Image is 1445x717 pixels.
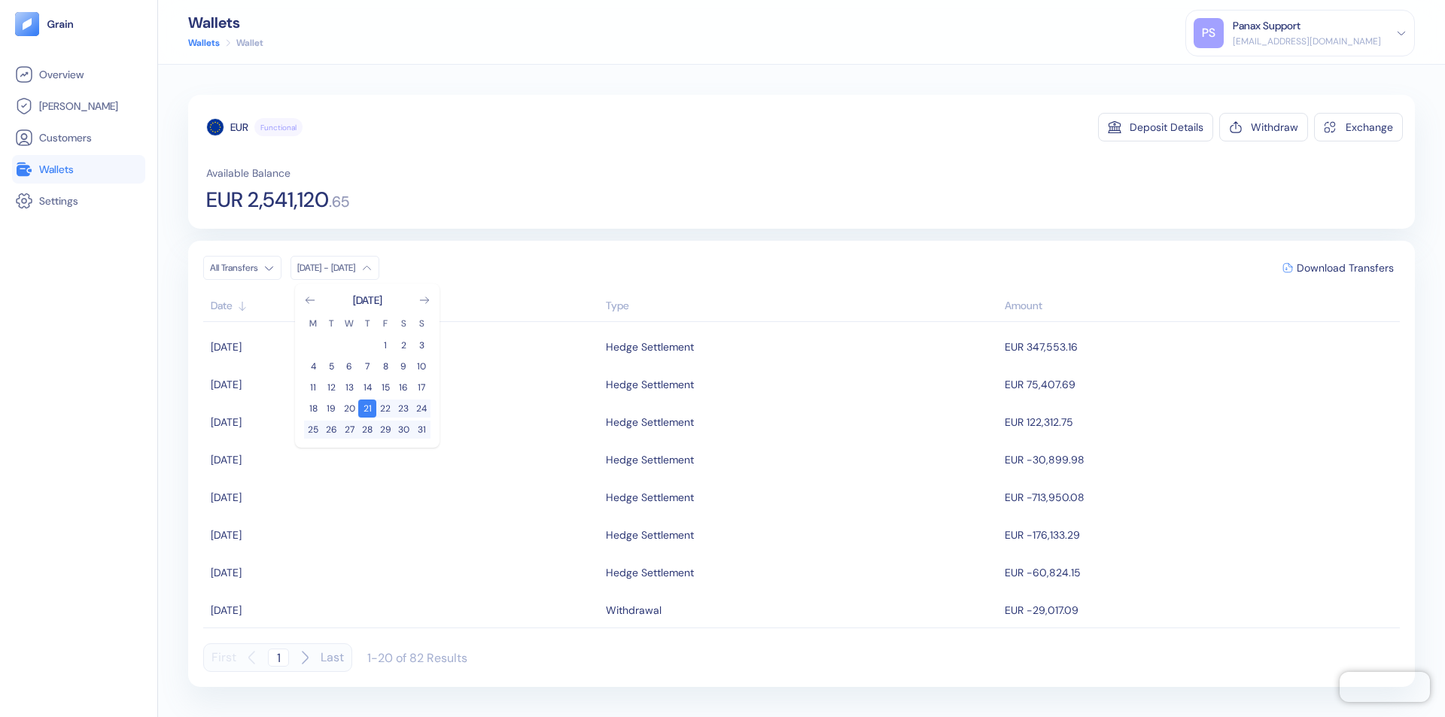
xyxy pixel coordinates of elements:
button: 20 [340,400,358,418]
div: Deposit Details [1130,122,1203,132]
td: [DATE] [203,328,602,366]
button: 7 [358,357,376,375]
div: EUR [230,120,248,135]
div: Hedge Settlement [606,560,694,585]
span: Functional [260,122,297,133]
button: 3 [412,336,430,354]
th: Tuesday [322,317,340,330]
div: Hedge Settlement [606,372,694,397]
div: Withdrawal [606,597,662,623]
div: Hedge Settlement [606,485,694,510]
button: Download Transfers [1276,257,1400,279]
div: PS [1194,18,1224,48]
button: 23 [394,400,412,418]
td: [DATE] [203,479,602,516]
div: Hedge Settlement [606,447,694,472]
div: Panax Support [1233,18,1300,34]
td: EUR -29,017.09 [1001,591,1400,629]
button: 11 [304,378,322,396]
button: 12 [322,378,340,396]
div: [DATE] [353,293,382,308]
span: Wallets [39,162,74,177]
th: Friday [376,317,394,330]
button: 31 [412,421,430,439]
button: First [211,643,236,672]
button: 19 [322,400,340,418]
th: Sunday [412,317,430,330]
a: Wallets [15,160,142,178]
button: Deposit Details [1098,113,1213,141]
button: 10 [412,357,430,375]
button: 5 [322,357,340,375]
div: Wallets [188,15,263,30]
td: [DATE] [203,554,602,591]
button: 26 [322,421,340,439]
td: [DATE] [203,441,602,479]
div: Hedge Settlement [606,334,694,360]
div: Hedge Settlement [606,409,694,435]
span: Settings [39,193,78,208]
button: 16 [394,378,412,396]
a: Wallets [188,36,220,50]
button: Go to previous month [304,294,316,306]
img: logo [47,19,75,29]
button: 29 [376,421,394,439]
div: Sort descending [1005,298,1392,314]
button: 22 [376,400,394,418]
button: 1 [376,336,394,354]
button: 14 [358,378,376,396]
button: 15 [376,378,394,396]
button: 9 [394,357,412,375]
button: Last [321,643,344,672]
span: Overview [39,67,84,82]
button: 4 [304,357,322,375]
td: [DATE] [203,516,602,554]
th: Wednesday [340,317,358,330]
button: Exchange [1314,113,1403,141]
button: Withdraw [1219,113,1308,141]
button: 21 [358,400,376,418]
th: Monday [304,317,322,330]
button: 25 [304,421,322,439]
div: Hedge Settlement [606,522,694,548]
th: Saturday [394,317,412,330]
img: logo-tablet-V2.svg [15,12,39,36]
td: EUR 347,553.16 [1001,328,1400,366]
td: EUR -30,899.98 [1001,441,1400,479]
div: [DATE] - [DATE] [297,262,355,274]
a: Settings [15,192,142,210]
span: Download Transfers [1297,263,1394,273]
td: EUR -176,133.29 [1001,516,1400,554]
button: 30 [394,421,412,439]
td: EUR -60,824.15 [1001,554,1400,591]
a: [PERSON_NAME] [15,97,142,115]
div: 1-20 of 82 Results [367,650,467,666]
td: EUR 75,407.69 [1001,366,1400,403]
span: Available Balance [206,166,291,181]
button: Go to next month [418,294,430,306]
button: 28 [358,421,376,439]
td: EUR -713,950.08 [1001,479,1400,516]
span: Customers [39,130,92,145]
th: Thursday [358,317,376,330]
td: [DATE] [203,366,602,403]
a: Overview [15,65,142,84]
td: [DATE] [203,403,602,441]
div: Withdraw [1251,122,1298,132]
button: 27 [340,421,358,439]
button: [DATE] - [DATE] [291,256,379,280]
td: [DATE] [203,591,602,629]
div: Sort ascending [606,298,997,314]
button: 24 [412,400,430,418]
div: [EMAIL_ADDRESS][DOMAIN_NAME] [1233,35,1381,48]
button: 8 [376,357,394,375]
button: 13 [340,378,358,396]
iframe: Chatra live chat [1340,672,1430,702]
button: 18 [304,400,322,418]
div: Exchange [1346,122,1393,132]
span: [PERSON_NAME] [39,99,118,114]
button: 2 [394,336,412,354]
td: EUR 122,312.75 [1001,403,1400,441]
a: Customers [15,129,142,147]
